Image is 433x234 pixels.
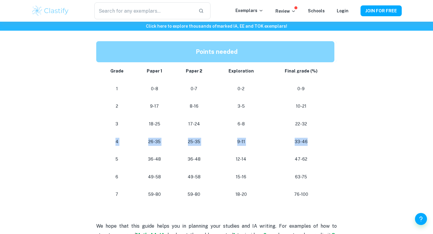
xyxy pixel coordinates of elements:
p: 76-100 [273,190,330,199]
p: 7 [103,190,130,199]
img: Clastify logo [31,5,69,17]
p: 6-8 [219,120,263,128]
p: 26-35 [140,138,169,146]
p: 36-48 [179,155,209,163]
p: 1 [103,85,130,93]
p: 0-2 [219,85,263,93]
strong: Exploration [229,69,254,73]
p: 3 [103,120,130,128]
p: 15-16 [219,173,263,181]
a: Schools [308,8,325,13]
p: 22-32 [273,120,330,128]
p: 18-25 [140,120,169,128]
p: Review [275,8,296,14]
p: 5 [103,155,130,163]
p: 25-35 [179,138,209,146]
p: 49-58 [140,173,169,181]
strong: Points needed [196,48,238,55]
p: 59-80 [179,190,209,199]
p: 18-20 [219,190,263,199]
p: 9-17 [140,102,169,110]
button: Help and Feedback [415,213,427,225]
strong: Grade [110,69,124,73]
p: 47-62 [273,155,330,163]
p: 4 [103,138,130,146]
p: 33-46 [273,138,330,146]
h6: Click here to explore thousands of marked IA, EE and TOK exemplars ! [1,23,432,29]
p: 0-8 [140,85,169,93]
p: 8-16 [179,102,209,110]
p: 2 [103,102,130,110]
p: 6 [103,173,130,181]
strong: Paper 1 [147,69,162,73]
p: 17-24 [179,120,209,128]
p: Exemplars [235,7,263,14]
input: Search for any exemplars... [94,2,194,19]
p: 10-21 [273,102,330,110]
strong: Paper 2 [186,69,202,73]
a: Login [337,8,349,13]
strong: Final grade (%) [285,69,318,73]
button: JOIN FOR FREE [361,5,402,16]
p: 9-11 [219,138,263,146]
p: 0-7 [179,85,209,93]
p: 63-75 [273,173,330,181]
p: 59-80 [140,190,169,199]
p: 12-14 [219,155,263,163]
p: 49-58 [179,173,209,181]
p: 36-48 [140,155,169,163]
p: 3-5 [219,102,263,110]
p: 0-9 [273,85,330,93]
